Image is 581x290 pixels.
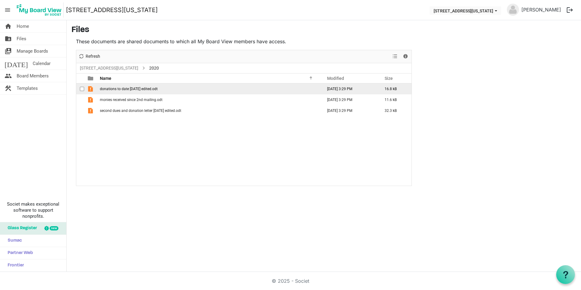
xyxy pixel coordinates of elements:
[50,226,58,230] div: new
[430,6,501,15] button: 216 E Washington Blvd dropdownbutton
[272,278,309,284] a: © 2025 - Societ
[5,235,22,247] span: Sumac
[5,33,12,45] span: folder_shared
[84,105,98,116] td: is template cell column header type
[5,259,24,272] span: Frontier
[391,53,399,60] button: View dropdownbutton
[100,76,111,81] span: Name
[15,2,64,18] img: My Board View Logo
[5,247,33,259] span: Partner Web
[3,201,64,219] span: Societ makes exceptional software to support nonprofits.
[385,76,393,81] span: Size
[2,4,13,16] span: menu
[76,105,84,116] td: checkbox
[5,70,12,82] span: people
[33,57,51,70] span: Calendar
[98,83,321,94] td: donations to date 10-20-20 edited.odt is template cell column header Name
[15,2,66,18] a: My Board View Logo
[402,53,410,60] button: Details
[507,4,519,16] img: no-profile-picture.svg
[17,20,29,32] span: Home
[321,94,378,105] td: May 25, 2025 3:29 PM column header Modified
[17,33,26,45] span: Files
[84,94,98,105] td: is template cell column header type
[79,64,140,72] a: [STREET_ADDRESS][US_STATE]
[100,109,181,113] span: second dues and donation letter [DATE] edited.odt
[390,50,400,63] div: View
[76,38,412,45] p: These documents are shared documents to which all My Board View members have access.
[98,105,321,116] td: second dues and donation letter 10-19-20 edited.odt is template cell column header Name
[84,83,98,94] td: is template cell column header type
[5,82,12,94] span: construction
[378,105,412,116] td: 32.3 kB is template cell column header Size
[76,50,102,63] div: Refresh
[17,82,38,94] span: Templates
[66,4,158,16] a: [STREET_ADDRESS][US_STATE]
[5,57,28,70] span: [DATE]
[5,222,37,234] span: Glass Register
[71,25,576,35] h3: Files
[98,94,321,105] td: monies received since 2nd mailing.odt is template cell column header Name
[563,4,576,16] button: logout
[76,83,84,94] td: checkbox
[321,83,378,94] td: May 25, 2025 3:29 PM column header Modified
[378,94,412,105] td: 11.6 kB is template cell column header Size
[5,20,12,32] span: home
[5,45,12,57] span: switch_account
[327,76,344,81] span: Modified
[378,83,412,94] td: 16.8 kB is template cell column header Size
[148,64,160,72] span: 2020
[519,4,563,16] a: [PERSON_NAME]
[85,53,101,60] span: Refresh
[321,105,378,116] td: May 25, 2025 3:29 PM column header Modified
[17,45,48,57] span: Manage Boards
[76,94,84,105] td: checkbox
[400,50,411,63] div: Details
[17,70,49,82] span: Board Members
[100,98,162,102] span: monies received since 2nd mailing.odt
[77,53,101,60] button: Refresh
[100,87,158,91] span: donations to date [DATE] edited.odt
